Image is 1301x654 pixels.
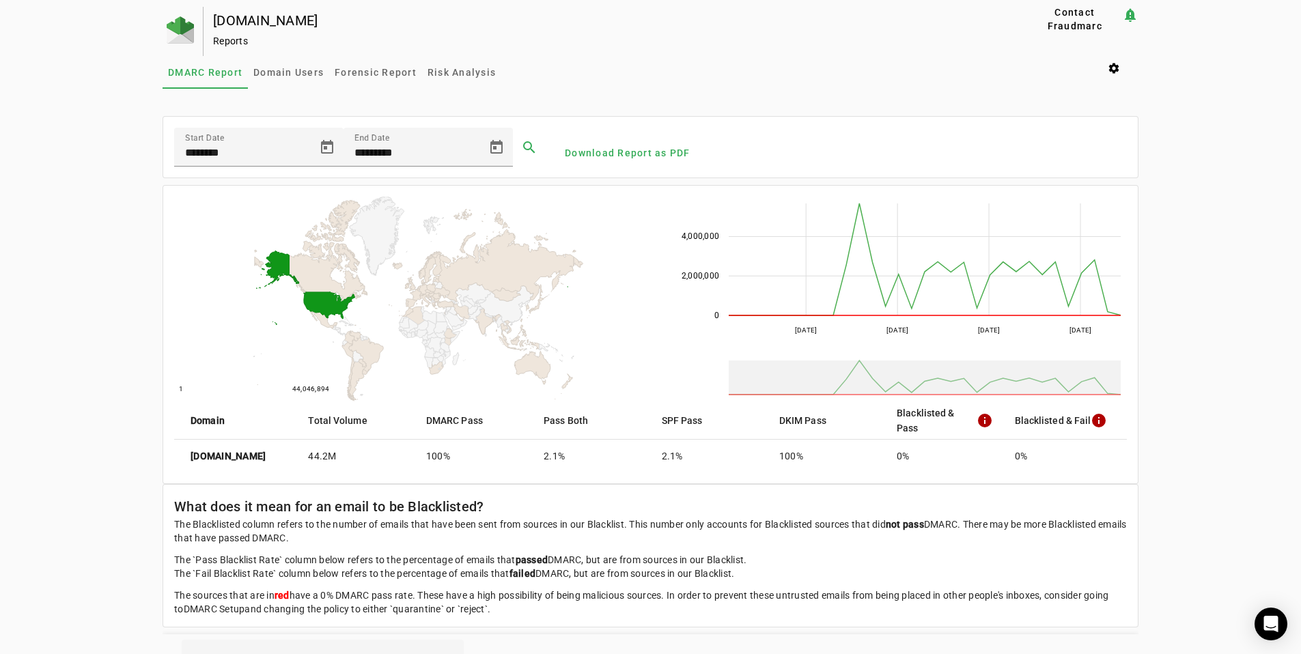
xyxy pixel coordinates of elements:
div: Reports [213,34,983,48]
mat-cell: 2.1% [533,440,650,472]
mat-header-cell: Pass Both [533,401,650,440]
text: 44,046,894 [292,385,330,393]
span: Risk Analysis [428,68,496,77]
a: DMARC Report [163,56,248,89]
div: Open Intercom Messenger [1255,608,1287,640]
p: The Blacklisted column refers to the number of emails that have been sent from sources in our Bla... [174,517,1127,545]
button: Open calendar [480,131,513,164]
a: Forensic Report [329,56,422,89]
svg: A chart. [174,197,654,401]
span: Domain Users [253,68,324,77]
a: Domain Users [248,56,329,89]
p: The sources that are in have a 0% DMARC pass rate. These have a high possibility of being malicio... [174,588,1127,616]
mat-label: End Date [354,133,389,143]
a: DMARC Setup [184,603,245,614]
mat-header-cell: Blacklisted & Fail [1004,401,1127,440]
mat-icon: info [977,412,993,429]
mat-cell: 0% [1004,440,1127,472]
strong: passed [516,554,548,565]
mat-label: Start Date [185,133,224,143]
text: 2,000,000 [681,271,718,281]
strong: Domain [191,413,225,428]
button: Contact Fraudmarc [1028,7,1122,31]
mat-icon: info [1091,412,1107,429]
img: Fraudmarc Logo [167,16,194,44]
mat-cell: 100% [415,440,533,472]
a: Risk Analysis [422,56,501,89]
strong: failed [509,568,536,579]
mat-cell: 44.2M [297,440,415,472]
mat-cell: 100% [768,440,886,472]
text: [DATE] [977,326,1000,334]
text: [DATE] [886,326,908,334]
mat-icon: notification_important [1122,7,1138,23]
button: Download Report as PDF [559,141,696,165]
text: [DATE] [794,326,817,334]
mat-cell: 2.1% [651,440,768,472]
mat-header-cell: Total Volume [297,401,415,440]
mat-header-cell: SPF Pass [651,401,768,440]
text: 0 [714,311,718,320]
text: 4,000,000 [681,231,718,241]
text: 1 [179,385,183,393]
strong: not pass [886,519,924,530]
mat-header-cell: DMARC Pass [415,401,533,440]
span: DMARC Report [168,68,242,77]
text: [DATE] [1069,326,1091,334]
p: The `Pass Blacklist Rate` column below refers to the percentage of emails that DMARC, but are fro... [174,553,1127,580]
strong: red [275,590,290,601]
span: Contact Fraudmarc [1033,5,1117,33]
button: Open calendar [311,131,344,164]
span: Download Report as PDF [565,146,690,160]
div: [DOMAIN_NAME] [213,14,983,27]
mat-header-cell: Blacklisted & Pass [886,401,1003,440]
mat-card-title: What does it mean for an email to be Blacklisted? [174,496,484,517]
mat-cell: 0% [886,440,1003,472]
mat-header-cell: DKIM Pass [768,401,886,440]
strong: [DOMAIN_NAME] [191,449,266,463]
span: Forensic Report [335,68,417,77]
